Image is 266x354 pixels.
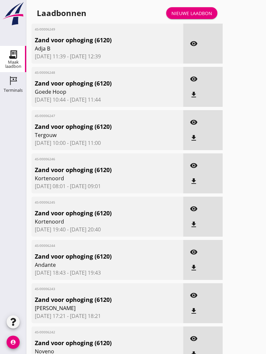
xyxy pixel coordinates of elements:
[35,52,180,60] span: [DATE] 11:39 - [DATE] 12:39
[7,336,20,349] i: account_circle
[35,312,180,320] span: [DATE] 17:21 - [DATE] 18:21
[4,88,23,92] div: Terminals
[190,307,198,315] i: file_download
[35,88,156,96] span: Goede Hoop
[37,8,86,18] div: Laadbonnen
[35,174,156,182] span: Kortenoord
[35,295,156,304] span: Zand voor ophoging (6120)
[190,40,198,48] i: visibility
[35,209,156,218] span: Zand voor ophoging (6120)
[190,248,198,256] i: visibility
[35,139,180,147] span: [DATE] 10:00 - [DATE] 11:00
[35,157,156,162] span: 4S-00006246
[35,113,156,118] span: 4S-00006247
[190,291,198,299] i: visibility
[35,45,156,52] span: Adja B
[190,134,198,142] i: file_download
[35,27,156,32] span: 4S-00006249
[190,91,198,99] i: file_download
[35,339,156,347] span: Zand voor ophoging (6120)
[190,264,198,272] i: file_download
[190,205,198,213] i: visibility
[35,261,156,269] span: Andante
[35,70,156,75] span: 4S-00006248
[35,131,156,139] span: Tergouw
[35,269,180,277] span: [DATE] 18:43 - [DATE] 19:43
[171,10,212,17] div: Nieuwe laadbon
[190,221,198,228] i: file_download
[190,118,198,126] i: visibility
[35,286,156,291] span: 4S-00006243
[35,218,156,226] span: Kortenoord
[190,75,198,83] i: visibility
[35,79,156,88] span: Zand voor ophoging (6120)
[190,177,198,185] i: file_download
[190,335,198,343] i: visibility
[35,166,156,174] span: Zand voor ophoging (6120)
[190,162,198,169] i: visibility
[35,182,180,190] span: [DATE] 08:01 - [DATE] 09:01
[35,96,180,104] span: [DATE] 10:44 - [DATE] 11:44
[35,330,156,335] span: 4S-00006242
[35,243,156,248] span: 4S-00006244
[1,2,25,26] img: logo-small.a267ee39.svg
[35,252,156,261] span: Zand voor ophoging (6120)
[35,122,156,131] span: Zand voor ophoging (6120)
[166,7,217,19] a: Nieuwe laadbon
[35,226,180,233] span: [DATE] 19:40 - [DATE] 20:40
[35,304,156,312] span: [PERSON_NAME]
[35,36,156,45] span: Zand voor ophoging (6120)
[35,200,156,205] span: 4S-00006245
